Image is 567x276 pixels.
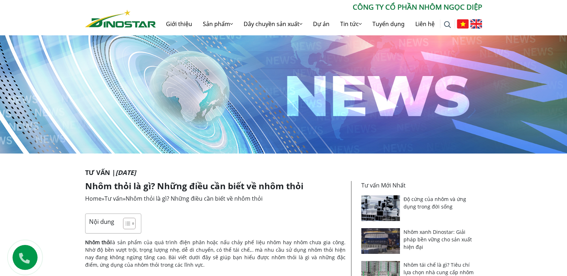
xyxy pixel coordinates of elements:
img: Nhôm xanh Dinostar: Giải pháp bền vững cho sản xuất hiện đại [361,228,400,254]
p: là sản phẩm của quá trình điện phân hoặc nấu chảy phế liệu nhôm hay nhôm chưa gia công. Nhờ độ bề... [85,239,346,269]
i: [DATE] [116,168,136,177]
a: Dự án [308,12,335,35]
span: » » [85,195,263,202]
a: Giới thiệu [161,12,197,35]
img: English [470,19,482,29]
span: Nhôm thỏi là gì? Những điều cần biết về nhôm thỏi [126,195,263,202]
a: Dây chuyền sản xuất [238,12,308,35]
a: Tuyển dụng [367,12,410,35]
a: Home [85,195,102,202]
strong: Nhôm thỏi [85,239,111,246]
p: Nội dung [89,217,114,226]
a: Độ cứng của nhôm và ứng dụng trong đời sống [404,196,466,210]
h1: Nhôm thỏi là gì? Những điều cần biết về nhôm thỏi [85,181,346,191]
a: Nhôm xanh Dinostar: Giải pháp bền vững cho sản xuất hiện đại [404,229,472,250]
img: search [444,21,451,28]
img: Độ cứng của nhôm và ứng dụng trong đời sống [361,195,400,221]
img: Nhôm Dinostar [85,10,156,27]
a: Liên hệ [410,12,440,35]
a: Tư vấn [104,195,123,202]
a: Sản phẩm [197,12,238,35]
a: Toggle Table of Content [118,217,134,230]
p: Tư vấn Mới Nhất [361,181,478,190]
p: Tư vấn | [85,168,482,177]
a: Tin tức [335,12,367,35]
p: CÔNG TY CỔ PHẦN NHÔM NGỌC DIỆP [156,2,482,12]
img: Tiếng Việt [457,19,469,29]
